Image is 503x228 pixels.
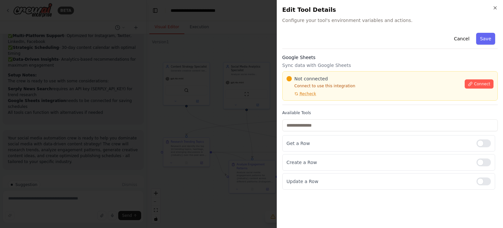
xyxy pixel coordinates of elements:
p: Create a Row [287,159,471,166]
span: Connect [474,81,490,87]
span: Configure your tool's environment variables and actions. [282,17,498,24]
h3: Google Sheets [282,54,498,61]
button: Save [476,33,495,45]
label: Available Tools [282,110,498,115]
p: Connect to use this integration [287,83,461,89]
span: Recheck [300,91,316,96]
p: Sync data with Google Sheets [282,62,498,69]
h2: Edit Tool Details [282,5,498,14]
button: Cancel [450,33,473,45]
button: Recheck [287,91,316,96]
button: Connect [465,79,494,89]
span: Not connected [294,75,328,82]
p: Get a Row [287,140,471,147]
p: Update a Row [287,178,471,185]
